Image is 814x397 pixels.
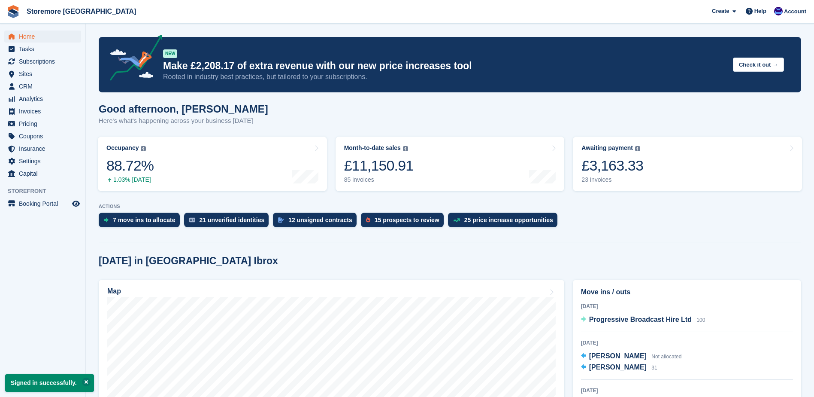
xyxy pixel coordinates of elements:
[19,93,70,105] span: Analytics
[403,146,408,151] img: icon-info-grey-7440780725fd019a000dd9b08b2336e03edf1995a4989e88bcd33f0948082b44.svg
[103,35,163,84] img: price-adjustments-announcement-icon-8257ccfd72463d97f412b2fc003d46551f7dbcb40ab6d574587a9cd5c0d94...
[4,80,81,92] a: menu
[19,55,70,67] span: Subscriptions
[278,217,284,223] img: contract_signature_icon-13c848040528278c33f63329250d36e43548de30e8caae1d1a13099fd9432cc5.svg
[4,31,81,43] a: menu
[581,302,793,310] div: [DATE]
[141,146,146,151] img: icon-info-grey-7440780725fd019a000dd9b08b2336e03edf1995a4989e88bcd33f0948082b44.svg
[573,137,802,191] a: Awaiting payment £3,163.33 23 invoices
[344,157,414,174] div: £11,150.91
[464,217,553,223] div: 25 price increase opportunities
[163,49,177,58] div: NEW
[19,80,70,92] span: CRM
[581,315,705,326] a: Progressive Broadcast Hire Ltd 100
[366,217,370,223] img: prospect-51fa495bee0391a8d652442698ab0144808aea92771e9ea1ae160a38d050c398.svg
[635,146,640,151] img: icon-info-grey-7440780725fd019a000dd9b08b2336e03edf1995a4989e88bcd33f0948082b44.svg
[99,204,801,209] p: ACTIONS
[581,339,793,347] div: [DATE]
[273,213,361,232] a: 12 unsigned contracts
[106,157,154,174] div: 88.72%
[7,5,20,18] img: stora-icon-8386f47178a22dfd0bd8f6a31ec36ba5ce8667c1dd55bd0f319d3a0aa187defe.svg
[19,143,70,155] span: Insurance
[448,213,562,232] a: 25 price increase opportunities
[4,93,81,105] a: menu
[344,144,401,152] div: Month-to-date sales
[99,213,184,232] a: 7 move ins to allocate
[651,365,657,371] span: 31
[696,317,705,323] span: 100
[581,287,793,297] h2: Move ins / outs
[581,362,657,373] a: [PERSON_NAME] 31
[733,58,784,72] button: Check it out →
[589,363,647,371] span: [PERSON_NAME]
[288,217,352,223] div: 12 unsigned contracts
[19,68,70,80] span: Sites
[8,187,85,195] span: Storefront
[200,217,265,223] div: 21 unverified identities
[189,217,195,223] img: verify_identity-adf6edd0f0f0b5bbfe63781bf79b02c33cf7c696d77639b501bdc392416b5a36.svg
[106,144,139,152] div: Occupancy
[99,116,268,126] p: Here's what's happening across your business [DATE]
[163,60,726,72] p: Make £2,208.17 of extra revenue with our new price increases tool
[19,198,70,210] span: Booking Portal
[581,176,643,183] div: 23 invoices
[19,31,70,43] span: Home
[344,176,414,183] div: 85 invoices
[581,144,633,152] div: Awaiting payment
[589,316,692,323] span: Progressive Broadcast Hire Ltd
[4,198,81,210] a: menu
[581,157,643,174] div: £3,163.33
[19,130,70,142] span: Coupons
[4,118,81,130] a: menu
[4,68,81,80] a: menu
[4,143,81,155] a: menu
[4,43,81,55] a: menu
[19,43,70,55] span: Tasks
[784,7,806,16] span: Account
[651,354,681,360] span: Not allocated
[99,255,278,267] h2: [DATE] in [GEOGRAPHIC_DATA] Ibrox
[184,213,273,232] a: 21 unverified identities
[107,287,121,295] h2: Map
[4,168,81,180] a: menu
[71,198,81,209] a: Preview store
[19,105,70,117] span: Invoices
[453,218,460,222] img: price_increase_opportunities-93ffe204e8149a01c8c9dc8f82e8f89637d9d84a8eef4429ea346261dce0b2c0.svg
[754,7,766,15] span: Help
[774,7,783,15] img: Angela
[4,105,81,117] a: menu
[113,217,176,223] div: 7 move ins to allocate
[5,374,94,392] p: Signed in successfully.
[98,137,327,191] a: Occupancy 88.72% 1.03% [DATE]
[4,55,81,67] a: menu
[19,155,70,167] span: Settings
[104,217,109,223] img: move_ins_to_allocate_icon-fdf77a2bb77ea45bf5b3d319d69a93e2d87916cf1d5bf7949dd705db3b84f3ca.svg
[581,387,793,394] div: [DATE]
[99,103,268,115] h1: Good afternoon, [PERSON_NAME]
[336,137,565,191] a: Month-to-date sales £11,150.91 85 invoices
[589,352,647,360] span: [PERSON_NAME]
[106,176,154,183] div: 1.03% [DATE]
[19,168,70,180] span: Capital
[4,155,81,167] a: menu
[4,130,81,142] a: menu
[19,118,70,130] span: Pricing
[163,72,726,82] p: Rooted in industry best practices, but tailored to your subscriptions.
[712,7,729,15] span: Create
[361,213,448,232] a: 15 prospects to review
[375,217,439,223] div: 15 prospects to review
[23,4,139,18] a: Storemore [GEOGRAPHIC_DATA]
[581,351,682,362] a: [PERSON_NAME] Not allocated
